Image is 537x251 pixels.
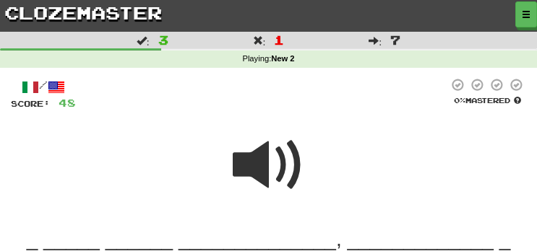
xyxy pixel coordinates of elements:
[274,32,284,47] span: 1
[158,32,168,47] span: 3
[271,54,294,63] strong: New 2
[448,95,526,105] div: Mastered
[454,96,465,105] span: 0 %
[137,35,150,45] span: :
[11,78,76,96] div: /
[59,97,76,109] span: 48
[11,99,50,108] span: Score:
[369,35,382,45] span: :
[253,35,266,45] span: :
[390,32,400,47] span: 7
